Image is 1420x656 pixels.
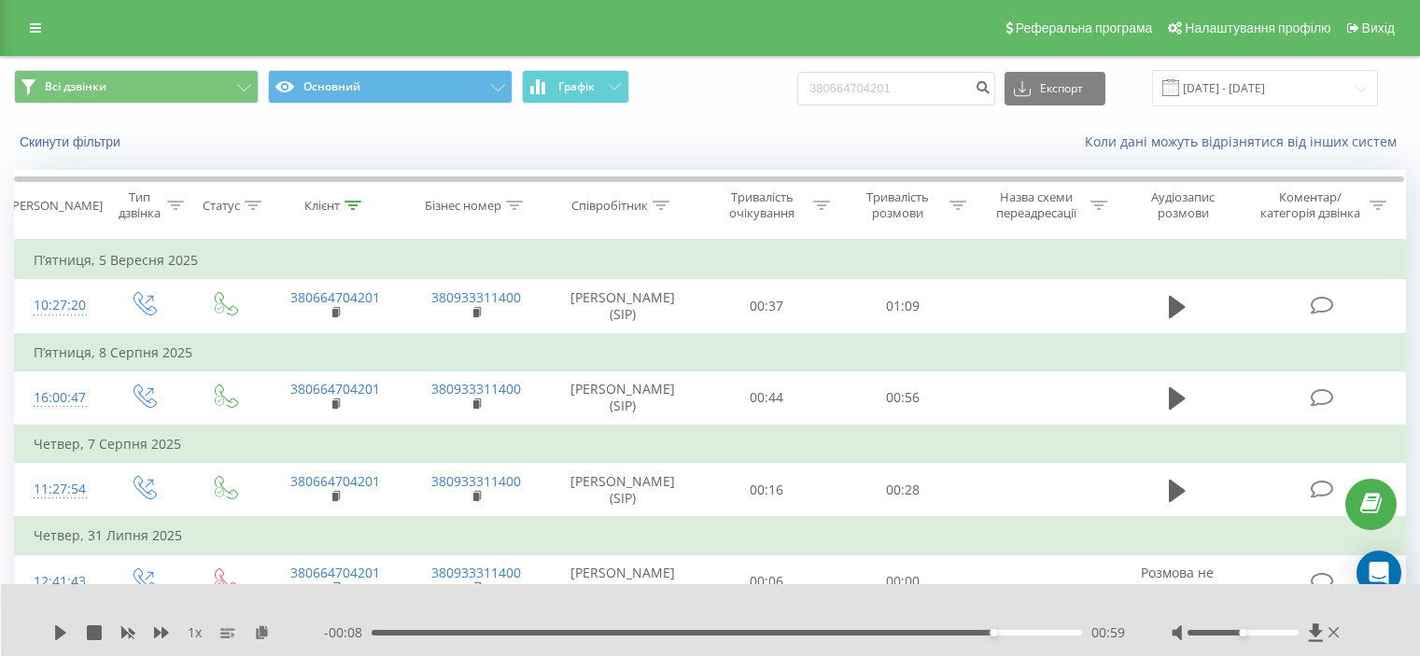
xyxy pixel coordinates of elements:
[203,198,240,214] div: Статус
[558,80,595,93] span: Графік
[1005,72,1105,105] button: Експорт
[15,242,1406,279] td: П’ятниця, 5 Вересня 2025
[290,564,380,581] a: 380664704201
[835,554,970,608] td: 00:00
[699,279,835,334] td: 00:37
[547,279,699,334] td: [PERSON_NAME] (SIP)
[1016,21,1153,35] span: Реферальна програма
[34,380,83,416] div: 16:00:47
[290,288,380,306] a: 380664704201
[431,288,521,306] a: 380933311400
[851,189,945,221] div: Тривалість розмови
[34,287,83,324] div: 10:27:20
[14,133,130,150] button: Скинути фільтри
[8,198,103,214] div: [PERSON_NAME]
[699,554,835,608] td: 00:06
[1129,189,1238,221] div: Аудіозапис розмови
[290,472,380,490] a: 380664704201
[15,517,1406,554] td: Четвер, 31 Липня 2025
[34,564,83,600] div: 12:41:43
[304,198,340,214] div: Клієнт
[431,564,521,581] a: 380933311400
[1357,551,1401,595] div: Open Intercom Messenger
[118,189,162,221] div: Тип дзвінка
[431,472,521,490] a: 380933311400
[1091,623,1125,642] span: 00:59
[522,70,629,104] button: Графік
[835,279,970,334] td: 01:09
[1362,21,1395,35] span: Вихід
[1185,21,1330,35] span: Налаштування профілю
[14,70,259,104] button: Всі дзвінки
[1239,629,1246,636] div: Accessibility label
[547,370,699,426] td: [PERSON_NAME] (SIP)
[835,370,970,426] td: 00:56
[988,189,1086,221] div: Назва схеми переадресації
[990,629,997,636] div: Accessibility label
[1256,189,1365,221] div: Коментар/категорія дзвінка
[699,463,835,518] td: 00:16
[1141,564,1214,598] span: Розмова не відбулась
[34,471,83,508] div: 11:27:54
[324,623,372,642] span: - 00:08
[45,79,106,94] span: Всі дзвінки
[547,463,699,518] td: [PERSON_NAME] (SIP)
[290,380,380,398] a: 380664704201
[268,70,513,104] button: Основний
[15,334,1406,371] td: П’ятниця, 8 Серпня 2025
[431,380,521,398] a: 380933311400
[425,198,501,214] div: Бізнес номер
[716,189,809,221] div: Тривалість очікування
[547,554,699,608] td: [PERSON_NAME] (SIP)
[188,623,202,642] span: 1 x
[797,72,995,105] input: Пошук за номером
[699,370,835,426] td: 00:44
[1085,133,1406,150] a: Коли дані можуть відрізнятися вiд інших систем
[15,426,1406,463] td: Четвер, 7 Серпня 2025
[571,198,648,214] div: Співробітник
[835,463,970,518] td: 00:28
